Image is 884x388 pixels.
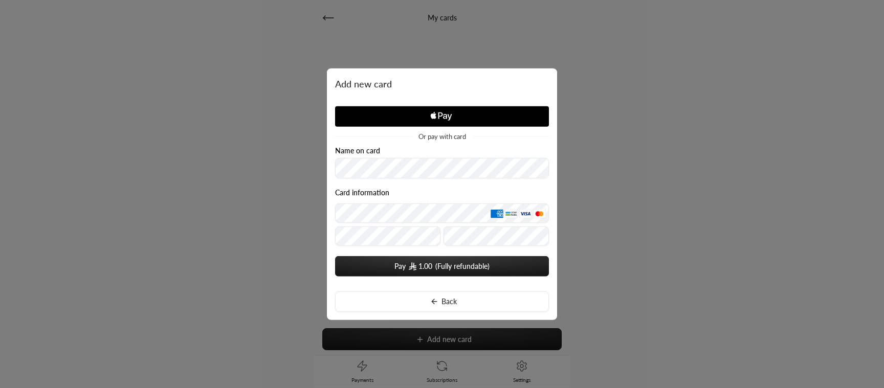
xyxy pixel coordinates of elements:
[335,226,440,245] input: Expiry date
[335,76,549,90] span: Add new card
[335,146,549,178] div: Name on card
[444,226,549,245] input: CVC
[409,262,416,270] img: SAR
[335,256,549,277] button: Pay SAR1.00
[491,210,503,218] img: AMEX
[533,210,545,218] img: MasterCard
[335,188,549,249] div: Card information
[335,146,380,154] label: Name on card
[418,261,432,271] span: 1.00
[335,291,549,312] button: Back
[335,203,549,222] input: Credit Card
[519,210,532,218] img: Visa
[505,210,517,218] img: MADA
[418,133,466,140] span: Or pay with card
[335,188,389,196] legend: Card information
